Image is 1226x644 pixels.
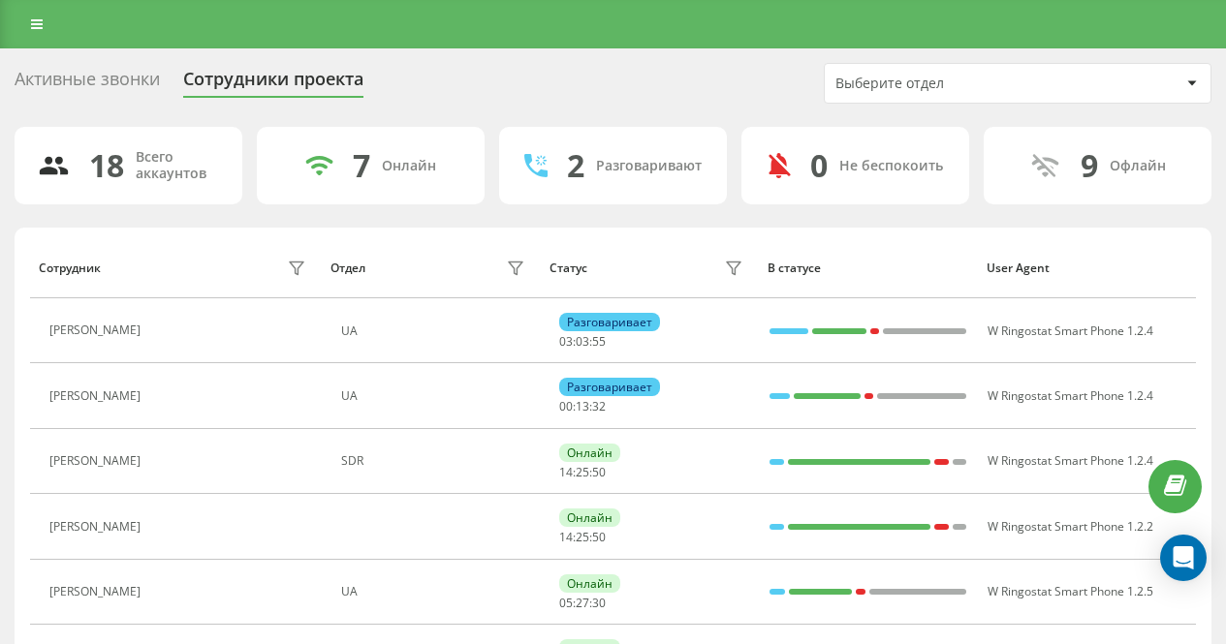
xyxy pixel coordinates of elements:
div: [PERSON_NAME] [49,323,145,337]
div: UA [341,324,530,338]
div: UA [341,585,530,598]
div: 2 [567,147,584,184]
span: 27 [576,595,589,611]
div: : : [559,597,606,610]
div: Open Intercom Messenger [1160,535,1207,581]
div: 7 [353,147,370,184]
span: W Ringostat Smart Phone 1.2.4 [988,322,1153,339]
div: Статус [550,261,587,275]
div: Не беспокоить [839,158,943,174]
div: Офлайн [1110,158,1166,174]
div: Онлайн [559,508,620,527]
span: 03 [559,333,573,350]
div: 18 [89,147,124,184]
div: Разговаривают [596,158,702,174]
div: : : [559,466,606,479]
div: : : [559,335,606,349]
div: Всего аккаунтов [136,149,219,182]
div: [PERSON_NAME] [49,520,145,534]
span: W Ringostat Smart Phone 1.2.4 [988,387,1153,404]
span: 25 [576,529,589,545]
div: : : [559,400,606,414]
span: 50 [592,529,606,545]
div: User Agent [987,261,1187,275]
div: 0 [810,147,828,184]
span: 32 [592,398,606,414]
div: : : [559,531,606,544]
div: [PERSON_NAME] [49,585,145,598]
span: W Ringostat Smart Phone 1.2.5 [988,583,1153,599]
div: Разговаривает [559,313,660,331]
div: [PERSON_NAME] [49,454,145,468]
div: Сотрудники проекта [183,69,363,99]
span: 03 [576,333,589,350]
div: UA [341,389,530,403]
div: Выберите отдел [835,76,1067,92]
span: 50 [592,464,606,480]
div: Активные звонки [15,69,160,99]
div: Отдел [330,261,365,275]
span: 14 [559,529,573,545]
div: Разговаривает [559,378,660,396]
div: [PERSON_NAME] [49,389,145,403]
span: W Ringostat Smart Phone 1.2.4 [988,452,1153,469]
div: В статусе [768,261,968,275]
span: 00 [559,398,573,414]
span: 13 [576,398,589,414]
div: Сотрудник [39,261,101,275]
div: Онлайн [559,574,620,593]
div: SDR [341,454,530,468]
span: 14 [559,464,573,480]
span: 05 [559,595,573,611]
div: Онлайн [382,158,436,174]
span: W Ringostat Smart Phone 1.2.2 [988,518,1153,535]
div: 9 [1081,147,1098,184]
span: 25 [576,464,589,480]
div: Онлайн [559,444,620,462]
span: 55 [592,333,606,350]
span: 30 [592,595,606,611]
